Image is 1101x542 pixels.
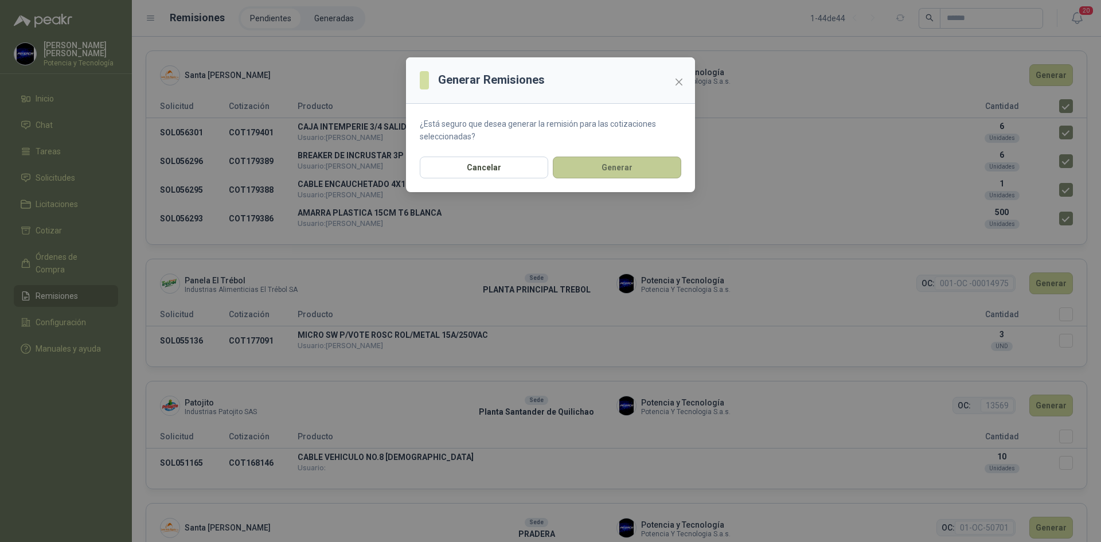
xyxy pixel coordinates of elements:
[420,157,548,178] button: Cancelar
[674,77,684,87] span: close
[670,73,688,91] button: Close
[420,118,681,143] p: ¿Está seguro que desea generar la remisión para las cotizaciones seleccionadas?
[553,157,681,178] button: Generar
[438,71,545,89] h3: Generar Remisiones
